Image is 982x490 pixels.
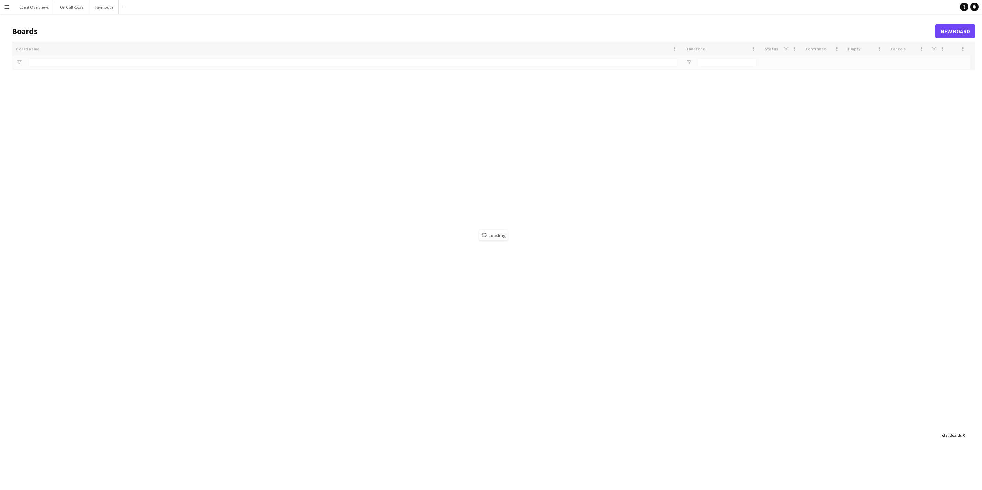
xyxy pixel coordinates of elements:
button: Event Overviews [14,0,54,14]
span: 0 [963,432,965,438]
button: Taymouth [89,0,119,14]
div: : [940,428,965,442]
button: On Call Rotas [54,0,89,14]
h1: Boards [12,26,935,36]
a: New Board [935,24,975,38]
span: Loading [479,230,508,240]
span: Total Boards [940,432,962,438]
